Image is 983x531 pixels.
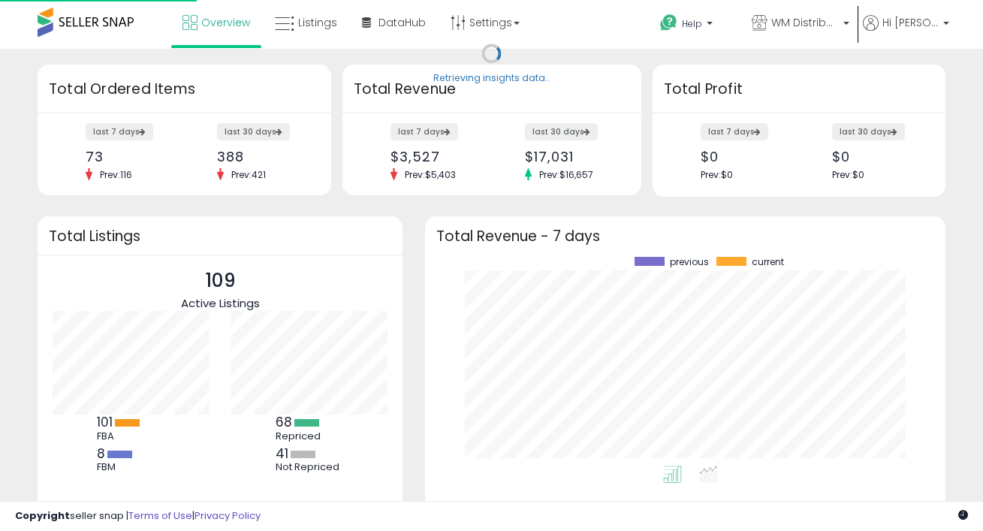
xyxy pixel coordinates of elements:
div: $3,527 [390,149,480,164]
a: Help [648,2,738,49]
div: $0 [701,149,788,164]
label: last 30 days [525,123,598,140]
b: 8 [97,445,105,463]
a: Terms of Use [128,508,192,523]
label: last 7 days [701,123,768,140]
span: Prev: $16,657 [532,168,601,181]
span: previous [670,257,709,267]
label: last 30 days [217,123,290,140]
span: Prev: $0 [701,168,733,181]
b: 101 [97,413,113,431]
div: Repriced [276,430,343,442]
i: Get Help [659,14,678,32]
span: Overview [201,15,250,30]
strong: Copyright [15,508,70,523]
div: FBA [97,430,164,442]
div: Not Repriced [276,461,343,473]
h3: Total Listings [49,231,391,242]
span: DataHub [378,15,426,30]
span: Prev: $5,403 [397,168,463,181]
span: Help [682,17,702,30]
p: 109 [181,267,260,295]
div: $17,031 [525,149,614,164]
span: Listings [298,15,337,30]
div: Retrieving insights data.. [433,72,550,86]
div: 73 [86,149,173,164]
a: Privacy Policy [194,508,261,523]
div: $0 [832,149,919,164]
b: 68 [276,413,292,431]
div: seller snap | | [15,509,261,523]
span: WM Distribution [771,15,839,30]
span: Prev: 421 [224,168,273,181]
b: 41 [276,445,288,463]
h3: Total Revenue - 7 days [436,231,934,242]
span: Prev: 116 [92,168,140,181]
label: last 7 days [390,123,458,140]
span: Active Listings [181,295,260,311]
span: Prev: $0 [832,168,864,181]
div: FBM [97,461,164,473]
h3: Total Revenue [354,79,630,100]
span: Hi [PERSON_NAME] [882,15,939,30]
label: last 7 days [86,123,153,140]
h3: Total Ordered Items [49,79,320,100]
span: current [752,257,784,267]
label: last 30 days [832,123,905,140]
a: Hi [PERSON_NAME] [863,15,949,49]
div: 388 [217,149,304,164]
h3: Total Profit [664,79,935,100]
